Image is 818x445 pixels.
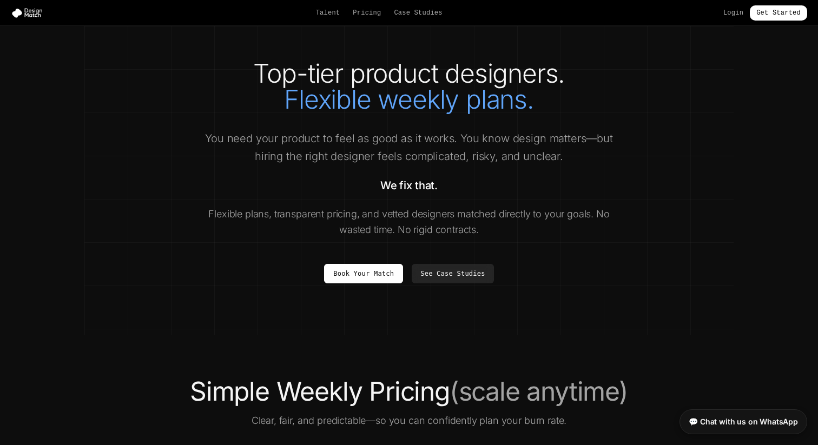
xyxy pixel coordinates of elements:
[450,375,628,407] span: (scale anytime)
[353,9,381,17] a: Pricing
[750,5,807,21] a: Get Started
[11,8,48,18] img: Design Match
[106,61,712,112] h1: Top-tier product designers.
[201,130,617,165] p: You need your product to feel as good as it works. You know design matters—but hiring the right d...
[201,206,617,238] p: Flexible plans, transparent pricing, and vetted designers matched directly to your goals. No wast...
[723,9,743,17] a: Login
[284,83,534,115] span: Flexible weekly plans.
[412,264,493,283] a: See Case Studies
[201,178,617,193] p: We fix that.
[680,409,807,434] a: 💬 Chat with us on WhatsApp
[316,9,340,17] a: Talent
[106,378,712,404] h2: Simple Weekly Pricing
[394,9,442,17] a: Case Studies
[106,413,712,428] p: Clear, fair, and predictable—so you can confidently plan your burn rate.
[324,264,403,283] a: Book Your Match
